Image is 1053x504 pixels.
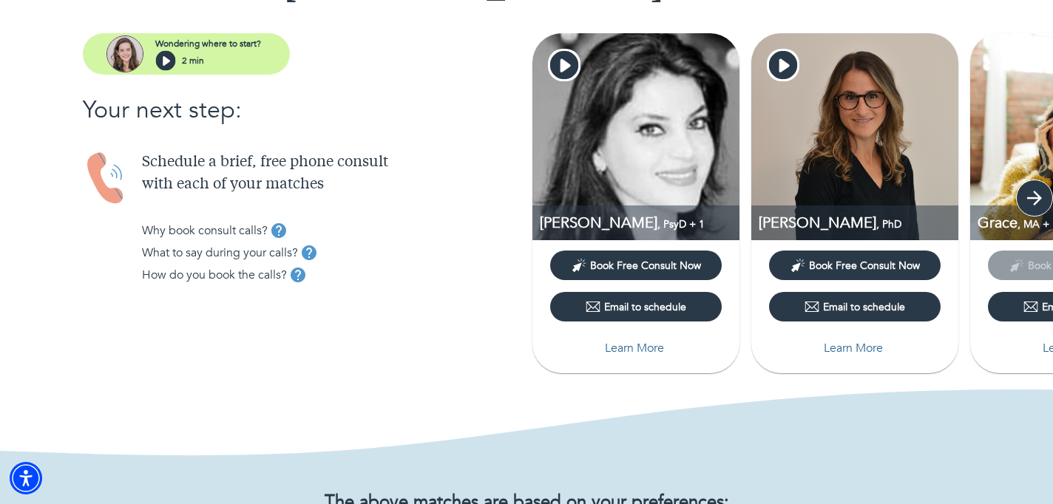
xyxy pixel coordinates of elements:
button: assistantWondering where to start?2 min [83,33,290,75]
p: Schedule a brief, free phone consult with each of your matches [142,151,526,196]
p: Your next step: [83,92,526,128]
p: PsyD, Coaching [540,213,739,233]
p: Learn More [824,339,883,357]
span: Book Free Consult Now [809,259,920,273]
button: tooltip [298,242,320,264]
img: assistant [106,35,143,72]
span: , PsyD + 1 [657,217,705,231]
button: Book Free Consult Now [550,251,722,280]
div: Accessibility Menu [10,462,42,494]
button: Email to schedule [550,292,722,321]
button: Learn More [550,333,722,363]
img: Heidi Besse profile [751,33,958,240]
p: Why book consult calls? [142,222,268,239]
p: Wondering where to start? [155,37,261,50]
img: Handset [83,151,130,205]
button: tooltip [268,219,290,242]
button: Email to schedule [769,292,941,321]
p: Learn More [605,339,664,357]
button: Learn More [769,333,941,363]
p: PhD [759,213,958,233]
button: Book Free Consult Now [769,251,941,280]
span: , PhD [876,217,901,231]
p: 2 min [182,54,204,67]
button: tooltip [287,264,309,286]
p: What to say during your calls? [142,244,298,262]
div: Email to schedule [586,299,686,314]
span: Book Free Consult Now [590,259,701,273]
img: Farnaz Sky profile [532,33,739,240]
div: Email to schedule [805,299,905,314]
p: How do you book the calls? [142,266,287,284]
